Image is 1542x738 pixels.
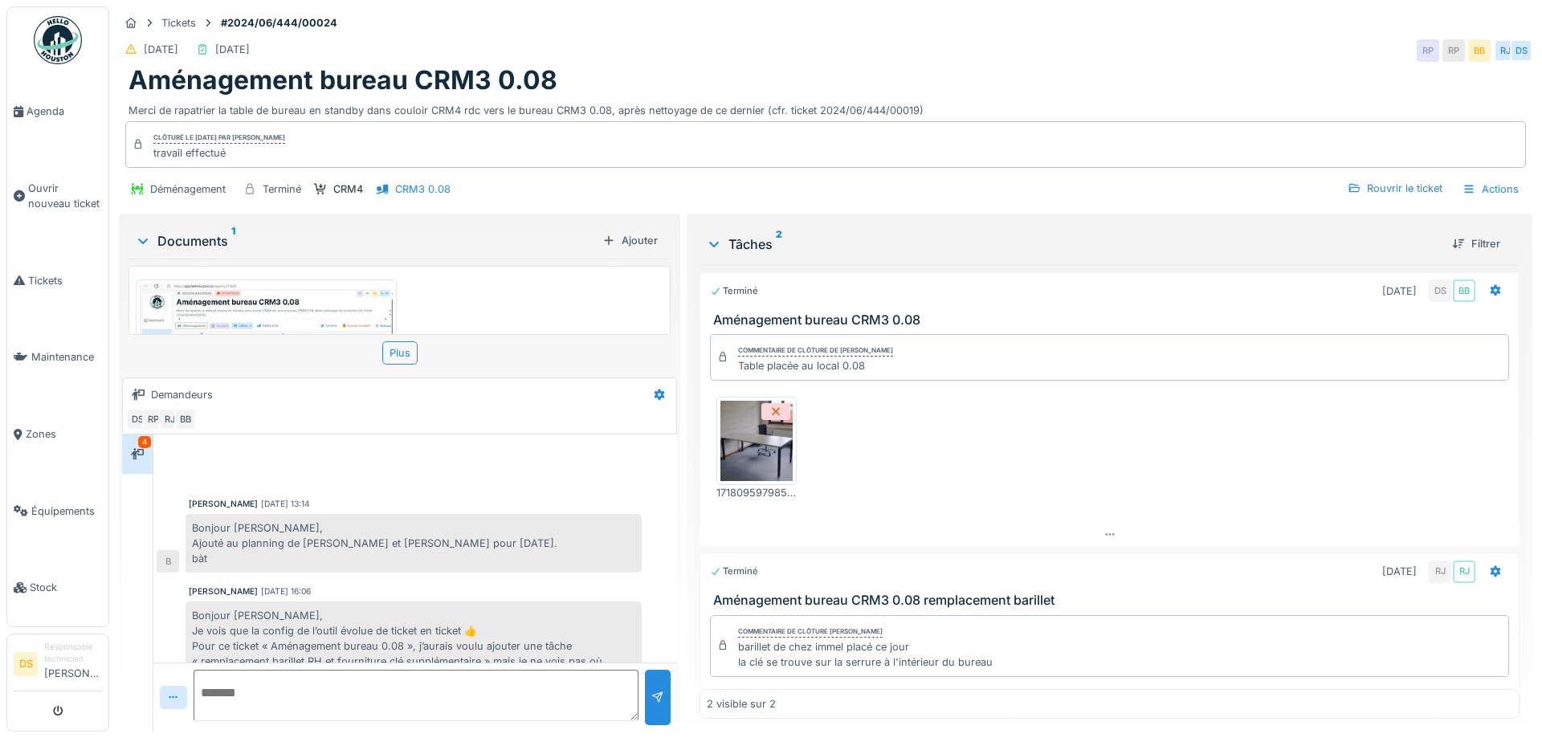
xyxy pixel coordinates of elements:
[713,593,1512,608] h3: Aménagement bureau CRM3 0.08 remplacement barillet
[1494,39,1516,62] div: RJ
[26,426,102,442] span: Zones
[126,408,149,430] div: DS
[135,231,596,251] div: Documents
[31,504,102,519] span: Équipements
[138,436,151,448] div: 4
[382,341,418,365] div: Plus
[333,181,363,197] div: CRM4
[710,565,758,578] div: Terminé
[150,181,226,197] div: Déménagement
[1455,177,1526,201] div: Actions
[713,312,1512,328] h3: Aménagement bureau CRM3 0.08
[186,601,642,722] div: Bonjour [PERSON_NAME], Je vois que la config de l’outil évolue de ticket en ticket 👍 Pour ce tick...
[14,641,102,691] a: DS Responsable technicien[PERSON_NAME]
[28,181,102,211] span: Ouvrir nouveau ticket
[1446,233,1507,255] div: Filtrer
[706,234,1439,254] div: Tâches
[1442,39,1465,62] div: RP
[186,514,642,573] div: Bonjour [PERSON_NAME], Ajouté au planning de [PERSON_NAME] et [PERSON_NAME] pour [DATE]. bàt
[1429,561,1451,583] div: RJ
[153,133,285,144] div: Clôturé le [DATE] par [PERSON_NAME]
[261,498,310,510] div: [DATE] 13:14
[128,65,557,96] h1: Aménagement bureau CRM3 0.08
[720,401,793,481] img: dkxxrmlo3diw7beqh8zddz1ghc5u
[189,498,258,510] div: [PERSON_NAME]
[189,585,258,597] div: [PERSON_NAME]
[7,73,108,150] a: Agenda
[142,408,165,430] div: RP
[1417,39,1439,62] div: RP
[31,349,102,365] span: Maintenance
[738,626,883,638] div: Commentaire de clôture [PERSON_NAME]
[738,345,893,357] div: Commentaire de clôture de [PERSON_NAME]
[263,181,301,197] div: Terminé
[1382,283,1417,299] div: [DATE]
[7,396,108,473] a: Zones
[716,485,797,500] div: 17180959798532511073911596423713.jpg
[1468,39,1491,62] div: BB
[28,273,102,288] span: Tickets
[1382,564,1417,579] div: [DATE]
[7,243,108,320] a: Tickets
[174,408,197,430] div: BB
[140,283,393,459] img: vr09meyh9h1srrtt9ryydbzwk5ru
[261,585,311,597] div: [DATE] 16:06
[776,234,782,254] sup: 2
[128,96,1523,118] div: Merci de rapatrier la table de bureau en standby dans couloir CRM4 rdc vers le bureau CRM3 0.08, ...
[14,652,38,676] li: DS
[1453,279,1475,302] div: BB
[1429,279,1451,302] div: DS
[30,580,102,595] span: Stock
[738,358,893,373] div: Table placée au local 0.08
[7,150,108,243] a: Ouvrir nouveau ticket
[231,231,235,251] sup: 1
[1341,177,1449,199] div: Rouvrir le ticket
[710,284,758,298] div: Terminé
[596,230,664,251] div: Ajouter
[44,641,102,666] div: Responsable technicien
[144,42,178,57] div: [DATE]
[27,104,102,119] span: Agenda
[738,639,993,670] div: barillet de chez immel placé ce jour la clé se trouve sur la serrure à l'intérieur du bureau
[214,15,344,31] strong: #2024/06/444/00024
[707,696,776,711] div: 2 visible sur 2
[7,319,108,396] a: Maintenance
[1510,39,1532,62] div: DS
[161,15,196,31] div: Tickets
[158,408,181,430] div: RJ
[7,473,108,550] a: Équipements
[215,42,250,57] div: [DATE]
[44,641,102,687] li: [PERSON_NAME]
[157,550,179,573] div: B
[1453,561,1475,583] div: RJ
[153,145,285,161] div: travail effectué
[151,387,213,402] div: Demandeurs
[7,549,108,626] a: Stock
[395,181,451,197] div: CRM3 0.08
[34,16,82,64] img: Badge_color-CXgf-gQk.svg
